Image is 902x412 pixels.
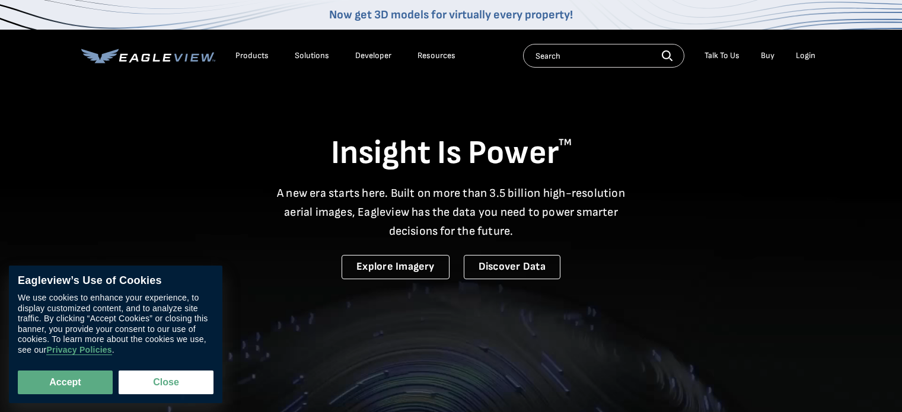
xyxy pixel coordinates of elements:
[705,50,740,61] div: Talk To Us
[81,133,821,174] h1: Insight Is Power
[559,137,572,148] sup: TM
[18,274,213,288] div: Eagleview’s Use of Cookies
[417,50,455,61] div: Resources
[46,346,111,356] a: Privacy Policies
[18,371,113,394] button: Accept
[18,293,213,356] div: We use cookies to enhance your experience, to display customized content, and to analyze site tra...
[235,50,269,61] div: Products
[295,50,329,61] div: Solutions
[355,50,391,61] a: Developer
[523,44,684,68] input: Search
[270,184,633,241] p: A new era starts here. Built on more than 3.5 billion high-resolution aerial images, Eagleview ha...
[796,50,815,61] div: Login
[329,8,573,22] a: Now get 3D models for virtually every property!
[464,255,560,279] a: Discover Data
[342,255,450,279] a: Explore Imagery
[119,371,213,394] button: Close
[761,50,774,61] a: Buy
